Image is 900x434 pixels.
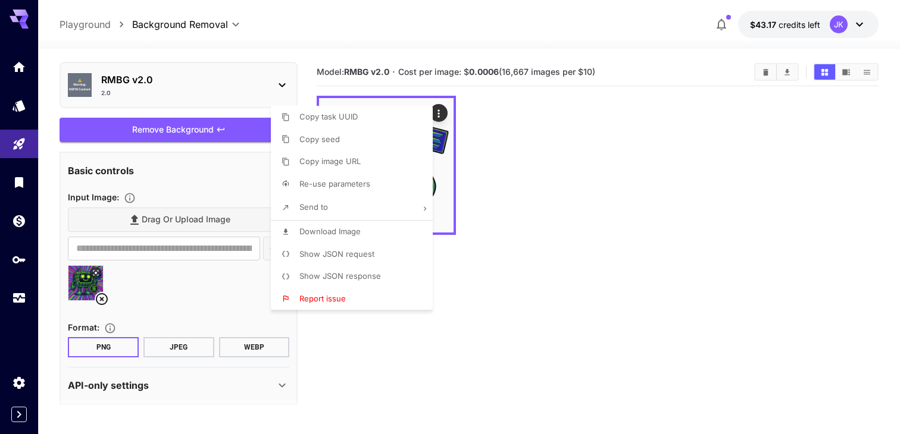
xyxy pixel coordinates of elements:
span: Copy image URL [299,156,361,166]
span: Show JSON response [299,271,381,281]
span: Send to [299,202,328,212]
span: Report issue [299,294,346,303]
span: Show JSON request [299,249,374,259]
span: Download Image [299,227,361,236]
span: Re-use parameters [299,179,370,188]
span: Copy seed [299,134,340,144]
span: Copy task UUID [299,112,358,121]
